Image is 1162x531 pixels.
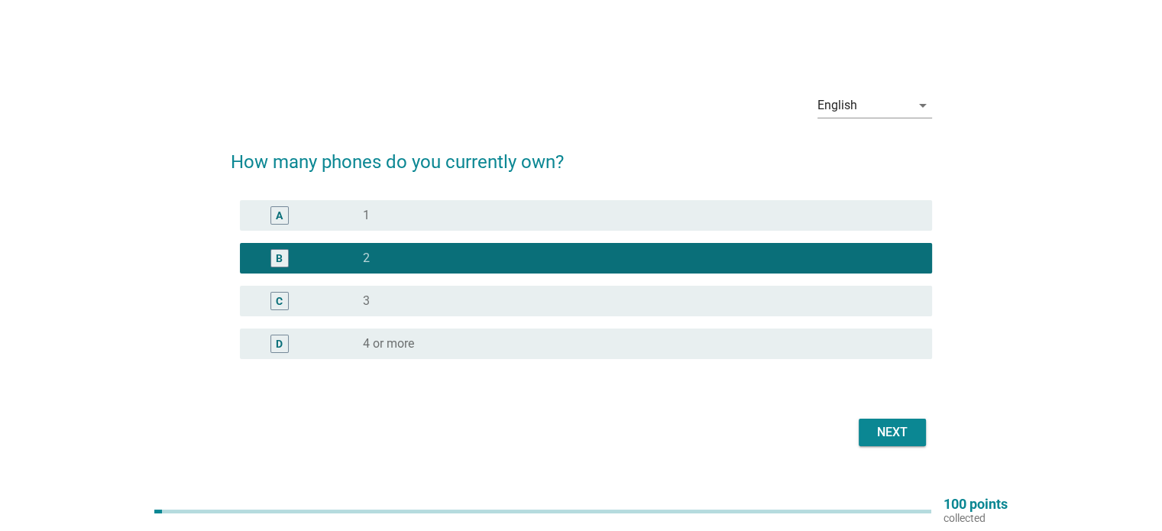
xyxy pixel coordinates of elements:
[363,336,414,351] label: 4 or more
[276,335,283,351] div: D
[276,250,283,266] div: B
[914,96,932,115] i: arrow_drop_down
[817,99,857,112] div: English
[859,419,926,446] button: Next
[363,293,370,309] label: 3
[944,497,1008,511] p: 100 points
[276,207,283,223] div: A
[276,293,283,309] div: C
[231,133,932,176] h2: How many phones do you currently own?
[363,251,370,266] label: 2
[871,423,914,442] div: Next
[944,511,1008,525] p: collected
[363,208,370,223] label: 1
